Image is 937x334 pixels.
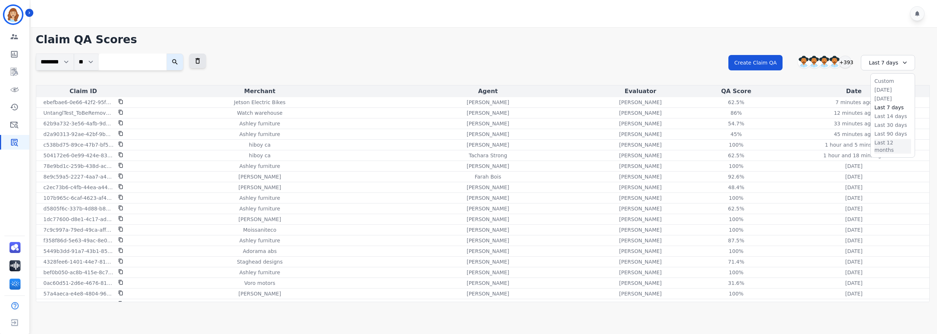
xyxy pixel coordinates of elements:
[467,216,509,223] p: [PERSON_NAME]
[845,237,862,244] p: [DATE]
[619,205,662,212] p: [PERSON_NAME]
[845,279,862,287] p: [DATE]
[845,269,862,276] p: [DATE]
[239,301,281,308] p: [PERSON_NAME]
[861,55,915,70] div: Last 7 days
[467,258,509,265] p: [PERSON_NAME]
[720,109,753,117] div: 86%
[619,290,662,297] p: [PERSON_NAME]
[720,120,753,127] div: 54.7%
[780,87,928,96] div: Date
[845,258,862,265] p: [DATE]
[619,131,662,138] p: [PERSON_NAME]
[720,184,753,191] div: 48.4%
[44,226,114,234] p: 7c9c997a-79ed-49ca-aff4-79fa347dd423
[44,173,114,180] p: 8e9c59a5-2227-4aa7-a435-426e7fdb057e
[839,56,851,68] div: +393
[467,279,509,287] p: [PERSON_NAME]
[239,184,281,191] p: [PERSON_NAME]
[467,247,509,255] p: [PERSON_NAME]
[720,269,753,276] div: 100%
[467,141,509,148] p: [PERSON_NAME]
[619,247,662,255] p: [PERSON_NAME]
[874,86,911,93] li: [DATE]
[823,152,884,159] p: 1 hour and 18 mins ago
[619,152,662,159] p: [PERSON_NAME]
[834,120,874,127] p: 33 minutes ago
[619,237,662,244] p: [PERSON_NAME]
[234,99,285,106] p: Jetson Electric Bikes
[720,205,753,212] div: 62.5%
[132,87,388,96] div: Merchant
[728,55,783,70] button: Create Claim QA
[36,33,930,46] h1: Claim QA Scores
[619,120,662,127] p: [PERSON_NAME]
[720,152,753,159] div: 62.5%
[720,226,753,234] div: 100%
[475,173,501,180] p: Farah Bois
[874,95,911,102] li: [DATE]
[44,237,114,244] p: f358f86d-5e63-49ac-8e0e-848ffb51c150
[239,205,280,212] p: Ashley furniture
[44,279,114,287] p: 0ac60d51-2d6e-4676-8113-af5f42dde11d
[239,216,281,223] p: [PERSON_NAME]
[619,269,662,276] p: [PERSON_NAME]
[720,290,753,297] div: 100%
[467,120,509,127] p: [PERSON_NAME]
[239,131,280,138] p: Ashley furniture
[720,99,753,106] div: 62.5%
[44,301,114,308] p: c538bd75-89ce-47b7-bf5d-794f8e18709f
[845,216,862,223] p: [DATE]
[239,237,280,244] p: Ashley furniture
[44,109,114,117] p: UntanglTest_ToBeRemoved12345
[239,173,281,180] p: [PERSON_NAME]
[845,247,862,255] p: [DATE]
[239,269,280,276] p: Ashley furniture
[720,247,753,255] div: 100%
[249,141,270,148] p: hiboy ca
[845,205,862,212] p: [DATE]
[619,162,662,170] p: [PERSON_NAME]
[467,237,509,244] p: [PERSON_NAME]
[845,301,862,308] p: [DATE]
[834,131,874,138] p: 45 minutes ago
[239,290,281,297] p: [PERSON_NAME]
[391,87,586,96] div: Agent
[467,290,509,297] p: [PERSON_NAME]
[243,247,277,255] p: Adorama abs
[720,237,753,244] div: 87.5%
[619,99,662,106] p: [PERSON_NAME]
[874,130,911,137] li: Last 90 days
[619,301,662,308] p: [PERSON_NAME]
[720,162,753,170] div: 100%
[237,258,283,265] p: Staghead designs
[467,205,509,212] p: [PERSON_NAME]
[44,258,114,265] p: 4328fee6-1401-44e7-814b-b81243b1c27a
[720,131,753,138] div: 45%
[836,99,873,106] p: 7 minutes ago
[44,131,114,138] p: d2a90313-92ae-42bf-9b0f-6476994186b1
[619,226,662,234] p: [PERSON_NAME]
[619,141,662,148] p: [PERSON_NAME]
[44,216,114,223] p: 1dc77600-d8e1-4c17-ad20-c57412d9e830
[467,301,509,308] p: [PERSON_NAME]
[44,152,114,159] p: 504172e6-0e99-424e-8367-44d73097e9d3
[845,162,862,170] p: [DATE]
[619,258,662,265] p: [PERSON_NAME]
[619,173,662,180] p: [PERSON_NAME]
[845,173,862,180] p: [DATE]
[874,113,911,120] li: Last 14 days
[239,194,280,202] p: Ashley furniture
[619,279,662,287] p: [PERSON_NAME]
[874,104,911,111] li: Last 7 days
[44,162,114,170] p: 78e9bd1c-259b-438d-ac8d-e998966eceac
[44,184,114,191] p: c2ec73b6-c4fb-44ea-a441-bad47e2e64c7
[44,205,114,212] p: d5805f6c-337b-4d88-b891-616f31ad66f7
[825,141,883,148] p: 1 hour and 5 mins ago
[874,139,911,154] li: Last 12 months
[720,258,753,265] div: 71.4%
[244,279,275,287] p: Voro motors
[467,131,509,138] p: [PERSON_NAME]
[695,87,777,96] div: QA Score
[845,184,862,191] p: [DATE]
